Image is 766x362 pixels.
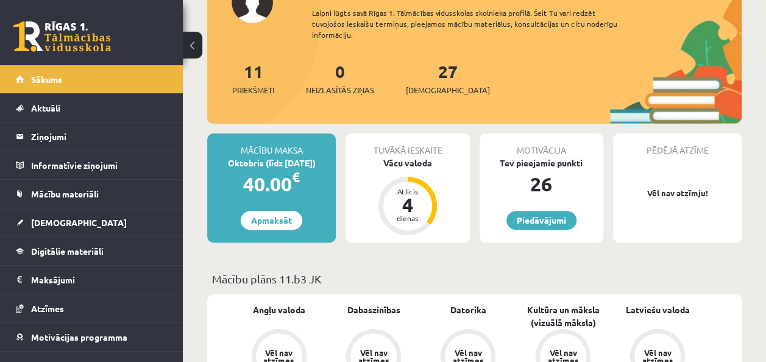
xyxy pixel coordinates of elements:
a: Ziņojumi [16,122,168,151]
a: Vācu valoda Atlicis 4 dienas [346,157,469,237]
legend: Informatīvie ziņojumi [31,151,168,179]
span: Mācību materiāli [31,188,99,199]
a: Aktuāli [16,94,168,122]
a: Apmaksāt [241,211,302,230]
a: Datorika [450,303,486,316]
span: [DEMOGRAPHIC_DATA] [406,84,490,96]
a: 27[DEMOGRAPHIC_DATA] [406,60,490,96]
span: Motivācijas programma [31,332,127,342]
div: Pēdējā atzīme [613,133,742,157]
span: Aktuāli [31,102,60,113]
a: Piedāvājumi [506,211,576,230]
a: Sākums [16,65,168,93]
div: 4 [389,195,426,215]
div: dienas [389,215,426,222]
div: Atlicis [389,188,426,195]
a: Atzīmes [16,294,168,322]
span: Neizlasītās ziņas [306,84,374,96]
legend: Ziņojumi [31,122,168,151]
a: Angļu valoda [253,303,305,316]
div: Mācību maksa [207,133,336,157]
a: Rīgas 1. Tālmācības vidusskola [13,21,111,52]
a: Kultūra un māksla (vizuālā māksla) [516,303,610,329]
legend: Maksājumi [31,266,168,294]
span: [DEMOGRAPHIC_DATA] [31,217,127,228]
a: Maksājumi [16,266,168,294]
a: Mācību materiāli [16,180,168,208]
a: [DEMOGRAPHIC_DATA] [16,208,168,236]
p: Mācību plāns 11.b3 JK [212,271,737,287]
div: Vācu valoda [346,157,469,169]
a: Informatīvie ziņojumi [16,151,168,179]
div: Tuvākā ieskaite [346,133,469,157]
span: € [292,168,300,186]
div: Motivācija [480,133,603,157]
p: Vēl nav atzīmju! [619,187,736,199]
div: 40.00 [207,169,336,199]
div: Oktobris (līdz [DATE]) [207,157,336,169]
a: Motivācijas programma [16,323,168,351]
span: Atzīmes [31,303,64,314]
div: Laipni lūgts savā Rīgas 1. Tālmācības vidusskolas skolnieka profilā. Šeit Tu vari redzēt tuvojošo... [312,7,633,40]
div: 26 [480,169,603,199]
div: Tev pieejamie punkti [480,157,603,169]
a: Digitālie materiāli [16,237,168,265]
a: 11Priekšmeti [232,60,274,96]
a: Latviešu valoda [626,303,690,316]
span: Sākums [31,74,62,85]
span: Priekšmeti [232,84,274,96]
span: Digitālie materiāli [31,246,104,257]
a: Dabaszinības [347,303,400,316]
a: 0Neizlasītās ziņas [306,60,374,96]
